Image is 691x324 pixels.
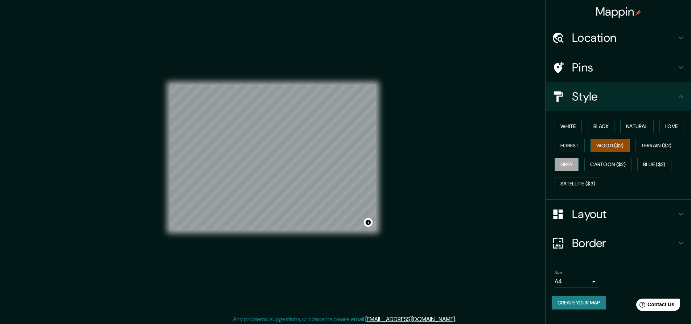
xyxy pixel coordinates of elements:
h4: Layout [572,207,676,221]
button: Grey [555,158,579,171]
button: Create your map [552,296,606,309]
h4: Mappin [596,4,642,19]
iframe: Help widget launcher [626,296,683,316]
div: Border [546,229,691,258]
h4: Pins [572,60,676,75]
canvas: Map [170,85,376,230]
h4: Style [572,89,676,104]
button: Satellite ($3) [555,177,601,190]
div: Location [546,23,691,52]
button: Toggle attribution [364,218,373,227]
div: Pins [546,53,691,82]
p: Any problems, suggestions, or concerns please email . [233,315,456,324]
div: A4 [555,276,598,287]
a: [EMAIL_ADDRESS][DOMAIN_NAME] [365,315,455,323]
h4: Location [572,30,676,45]
div: . [457,315,458,324]
label: Size [555,270,562,276]
button: Love [659,120,683,133]
h4: Border [572,236,676,250]
button: Terrain ($2) [636,139,678,152]
button: Natural [620,120,654,133]
button: Blue ($2) [637,158,671,171]
button: Forest [555,139,585,152]
button: White [555,120,582,133]
div: Style [546,82,691,111]
img: pin-icon.png [636,10,641,16]
button: Cartoon ($2) [584,158,632,171]
button: Black [588,120,615,133]
div: Layout [546,200,691,229]
div: . [456,315,457,324]
button: Wood ($2) [591,139,630,152]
